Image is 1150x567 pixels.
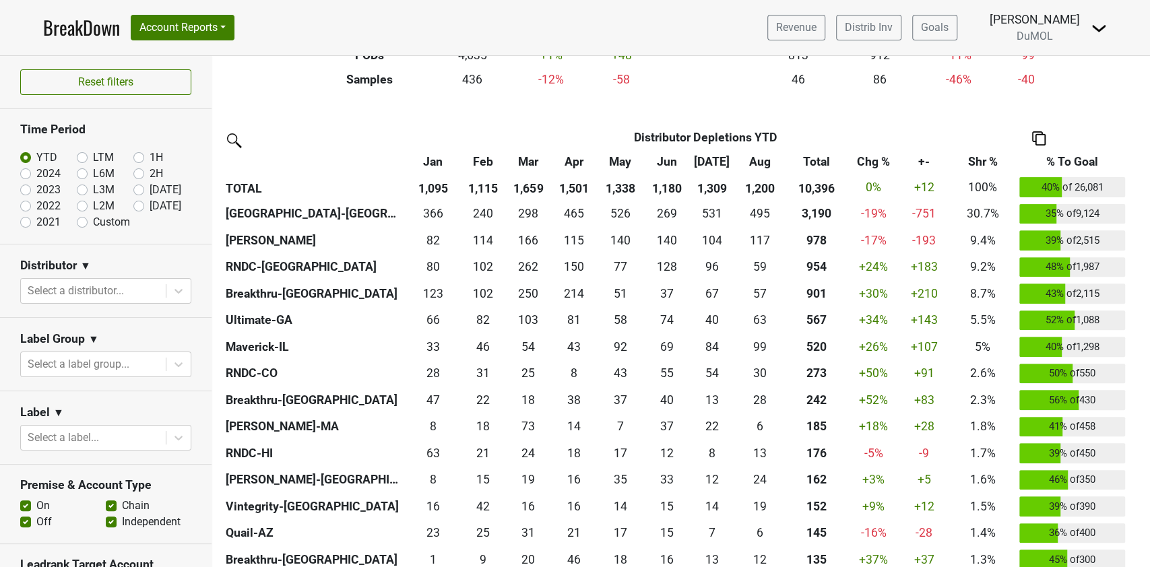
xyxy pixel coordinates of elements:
div: -9 [902,444,947,462]
label: 2021 [36,214,61,230]
td: 531.336 [689,201,735,228]
div: 3,190 [788,205,845,222]
td: 33.33 [645,467,689,494]
div: 47 [408,391,458,409]
td: 261.5 [505,254,552,281]
th: Distributor Depletions YTD [461,125,949,149]
div: 54 [692,364,731,382]
div: 13 [738,444,781,462]
td: -46 % [921,67,997,92]
td: 18 [552,440,596,467]
th: Maverick-IL [222,333,405,360]
label: 2022 [36,198,61,214]
div: 38 [555,391,593,409]
td: 16.49 [552,467,596,494]
div: 240 [464,205,502,222]
td: 114.666 [552,227,596,254]
td: 140.333 [596,227,645,254]
td: 24.3 [505,440,552,467]
div: 37 [648,285,686,302]
td: 13 [689,387,735,413]
div: 25 [509,364,548,382]
div: 57 [738,285,781,302]
div: 214 [555,285,593,302]
div: 366 [408,205,458,222]
div: 33 [408,338,458,356]
div: 54 [509,338,548,356]
td: 73 [505,413,552,440]
td: 436 [432,67,513,92]
td: 84.167 [689,333,735,360]
div: 8 [692,444,731,462]
div: 298 [509,205,548,222]
th: +-: activate to sort column ascending [899,149,949,174]
td: +34 % [848,307,899,334]
div: 114 [464,232,502,249]
div: 520 [788,338,845,356]
div: 262 [509,258,548,275]
th: Feb: activate to sort column ascending [461,149,505,174]
div: 92 [599,338,641,356]
div: 84 [692,338,731,356]
th: 1,501 [552,174,596,201]
td: 495 [734,201,784,228]
td: 7.833 [689,440,735,467]
div: 66 [408,311,458,329]
div: 250 [509,285,548,302]
td: 268.668 [645,201,689,228]
td: 5.5% [949,307,1016,334]
div: 77 [599,258,641,275]
th: 566.840 [784,307,848,334]
td: 59.332 [734,254,784,281]
div: 96 [692,258,731,275]
label: L6M [93,166,115,182]
div: +28 [902,418,947,435]
div: 12 [648,444,686,462]
td: 34.68 [596,467,645,494]
label: 2024 [36,166,61,182]
td: 122.51 [405,280,461,307]
div: 465 [555,205,593,222]
th: Chg %: activate to sort column ascending [848,149,899,174]
td: 45.5 [461,333,505,360]
label: On [36,498,50,514]
td: 42.5 [552,333,596,360]
a: Revenue [767,15,825,40]
td: -12 % [513,67,589,92]
td: +24 % [848,254,899,281]
div: 102 [464,258,502,275]
div: 46 [464,338,502,356]
td: 18.52 [505,467,552,494]
th: 953.802 [784,254,848,281]
td: 28 [734,387,784,413]
div: 8 [408,418,458,435]
th: &nbsp;: activate to sort column ascending [222,149,405,174]
h3: Distributor [20,259,77,273]
td: 117 [734,227,784,254]
td: 24.7 [505,360,552,387]
div: 81 [555,311,593,329]
img: filter [222,129,244,150]
td: 92.001 [596,333,645,360]
td: 6.33 [734,413,784,440]
label: 2H [150,166,163,182]
td: 57.66 [596,307,645,334]
label: Custom [93,214,130,230]
td: -17 % [848,227,899,254]
th: Breakthru-[GEOGRAPHIC_DATA] [222,280,405,307]
td: 66.34 [405,307,461,334]
div: +183 [902,258,947,275]
td: 86 [839,67,921,92]
span: +12 [914,180,934,194]
td: 297.8 [505,201,552,228]
td: -5 % [848,440,899,467]
div: 73 [509,418,548,435]
img: Copy to clipboard [1032,131,1046,145]
a: BreakDown [43,13,120,42]
th: [PERSON_NAME] [222,227,405,254]
label: Independent [122,514,181,530]
th: 1,338 [596,174,645,201]
td: 104.167 [689,227,735,254]
td: -19 % [848,201,899,228]
div: +83 [902,391,947,409]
